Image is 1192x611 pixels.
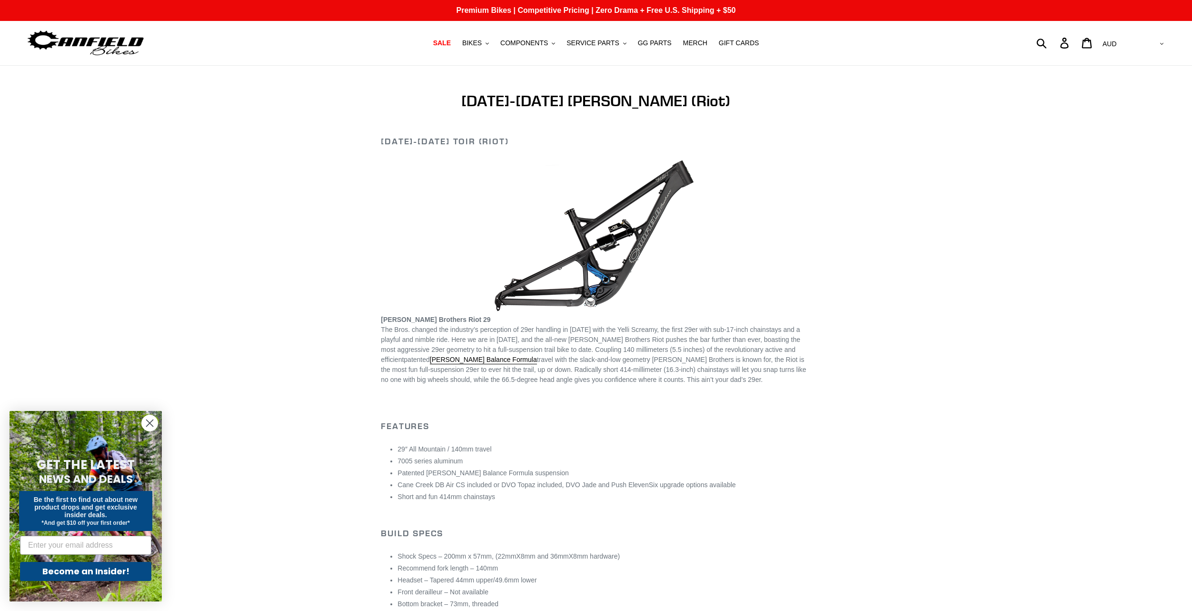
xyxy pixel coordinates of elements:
[20,562,151,581] button: Become an Insider!
[1042,32,1066,53] input: Search
[397,587,811,597] li: Front derailleur – Not available
[496,37,560,50] button: COMPONENTS
[397,575,811,585] li: Headset – Tapered 44mm upper/49.6mm lower
[397,599,811,609] li: Bottom bracket – 73mm, threaded
[397,492,811,502] li: Short and fun 414mm chainstays
[562,37,631,50] button: SERVICE PARTS
[397,551,811,561] li: Shock Specs – 200mm x 57mm, (22mmX8mm and 36mmX8mm hardware)
[37,456,135,473] span: GET THE LATEST
[141,415,158,431] button: Close dialog
[638,39,672,47] span: GG PARTS
[428,37,456,50] a: SALE
[381,92,811,110] h1: [DATE]-[DATE] [PERSON_NAME] (Riot)
[500,39,548,47] span: COMPONENTS
[381,326,800,363] span: The Bros. changed the industry’s perception of 29er handling in [DATE] with the Yelli Screamy, th...
[719,39,759,47] span: GIFT CARDS
[457,37,494,50] button: BIKES
[433,39,451,47] span: SALE
[381,316,490,323] b: [PERSON_NAME] Brothers Riot 29
[633,37,676,50] a: GG PARTS
[397,480,811,490] li: Cane Creek DB Air CS included or DVO Topaz included, DVO Jade and Push ElevenSix upgrade options ...
[397,468,811,478] li: Patented [PERSON_NAME] Balance Formula suspension
[26,28,145,58] img: Canfield Bikes
[714,37,764,50] a: GIFT CARDS
[566,39,619,47] span: SERVICE PARTS
[404,356,536,364] span: patented
[381,136,811,147] h2: [DATE]-[DATE] Toir (Riot)
[397,563,811,573] li: Recommend fork length – 140mm
[397,456,811,466] li: 7005 series aluminum
[430,356,537,364] a: [PERSON_NAME] Balance Formula
[678,37,712,50] a: MERCH
[41,520,129,526] span: *And get $10 off your first order*
[381,356,806,383] span: travel with the slack-and-low geometry [PERSON_NAME] Brothers is known for, the Riot is the most ...
[34,496,138,519] span: Be the first to find out about new product drops and get exclusive insider deals.
[683,39,707,47] span: MERCH
[381,528,811,539] h2: BUILD SPECS
[397,444,811,454] li: 29″ All Mountain / 140mm travel
[381,421,811,431] h2: FEATURES
[39,471,133,487] span: NEWS AND DEALS
[462,39,482,47] span: BIKES
[20,536,151,555] input: Enter your email address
